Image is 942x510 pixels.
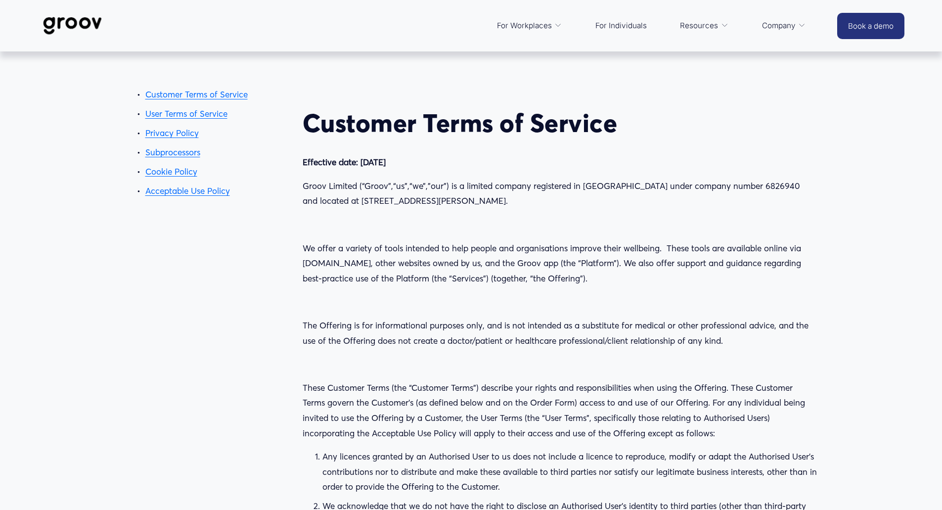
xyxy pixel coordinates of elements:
a: Customer Terms of Service [145,89,248,99]
a: For Individuals [590,14,652,38]
p: We offer a variety of tools intended to help people and organisations improve their wellbeing. Th... [303,241,817,286]
span: For Workplaces [497,19,552,33]
span: Company [762,19,796,33]
p: These Customer Terms (the “Customer Terms”) describe your rights and responsibilities when using ... [303,380,817,441]
p: Groov Limited (“Groov”,“us”,“we”,”our”) is a limited company registered in [GEOGRAPHIC_DATA] unde... [303,179,817,209]
a: Privacy Policy [145,128,199,138]
a: Subprocessors [145,147,200,157]
a: Book a demo [837,13,904,39]
a: folder dropdown [675,14,733,38]
h2: Customer Terms of Service [303,108,817,138]
strong: Effective date: [DATE] [303,157,386,167]
a: folder dropdown [757,14,811,38]
a: User Terms of Service [145,108,227,119]
a: Acceptable Use Policy [145,185,230,196]
span: Resources [680,19,718,33]
img: Groov | Workplace Science Platform | Unlock Performance | Drive Results [38,9,107,42]
p: The Offering is for informational purposes only, and is not intended as a substitute for medical ... [303,318,817,348]
p: Any licences granted by an Authorised User to us does not include a licence to reproduce, modify ... [322,449,817,495]
a: Cookie Policy [145,166,197,177]
a: folder dropdown [492,14,567,38]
